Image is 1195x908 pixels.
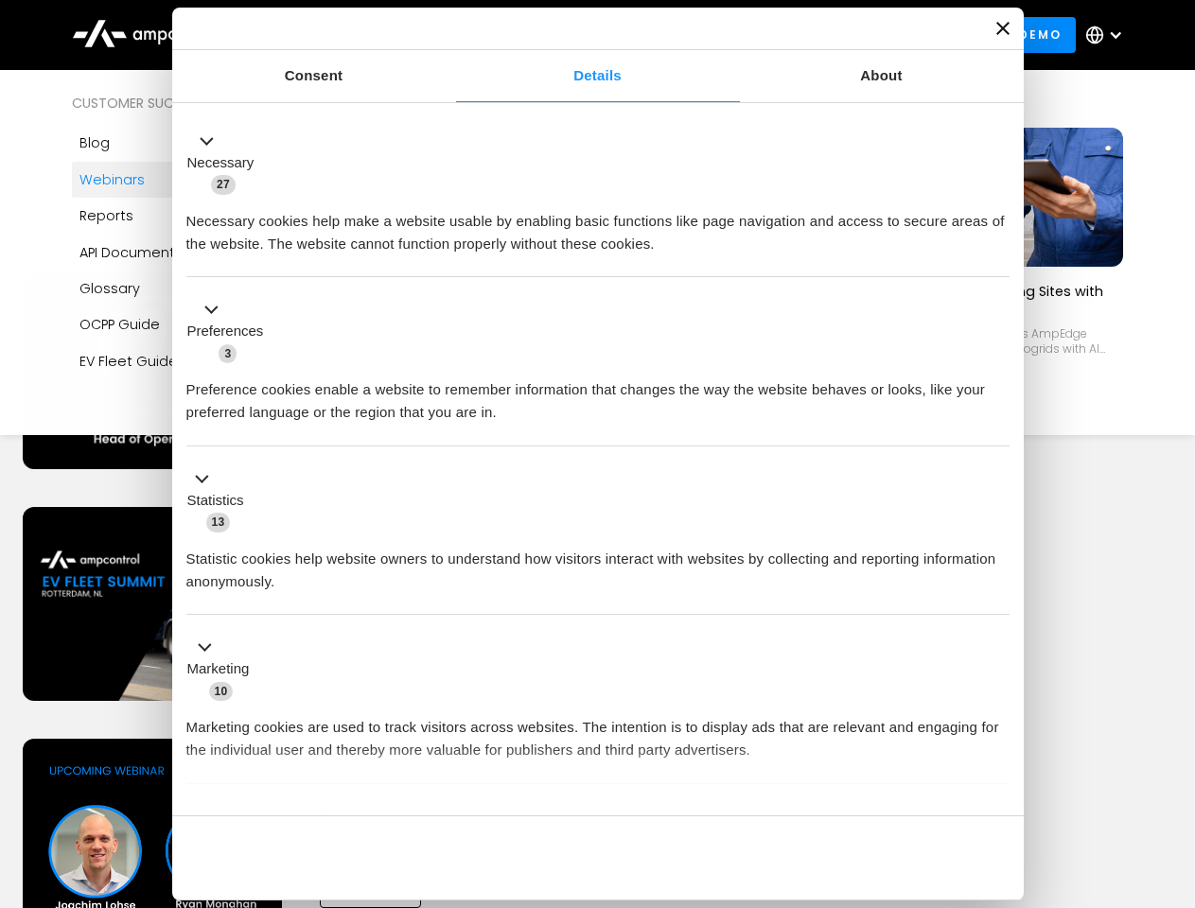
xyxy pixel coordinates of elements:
label: Necessary [187,152,255,174]
label: Preferences [187,321,264,342]
div: Glossary [79,278,140,299]
span: 13 [206,513,231,532]
div: Statistic cookies help website owners to understand how visitors interact with websites by collec... [186,533,1010,593]
label: Statistics [187,490,244,512]
div: Customer success [72,93,307,113]
span: 27 [211,175,236,194]
span: 3 [219,344,237,363]
a: Consent [172,50,456,102]
button: Close banner [996,22,1010,35]
span: 2 [312,808,330,827]
div: API Documentation [79,242,211,263]
a: OCPP Guide [72,306,307,342]
button: Unclassified (2) [186,805,342,829]
button: Necessary (27) [186,130,266,196]
label: Marketing [187,658,250,680]
button: Statistics (13) [186,467,255,533]
a: Blog [72,125,307,161]
a: Reports [72,198,307,234]
a: Glossary [72,271,307,306]
div: EV Fleet Guide [79,351,178,372]
a: Details [456,50,740,102]
div: Preference cookies enable a website to remember information that changes the way the website beha... [186,364,1010,424]
div: Reports [79,205,133,226]
div: Blog [79,132,110,153]
span: 10 [209,682,234,701]
button: Marketing (10) [186,637,261,703]
div: OCPP Guide [79,314,160,335]
div: Necessary cookies help make a website usable by enabling basic functions like page navigation and... [186,196,1010,255]
a: API Documentation [72,235,307,271]
a: About [740,50,1024,102]
div: Webinars [79,169,145,190]
a: EV Fleet Guide [72,343,307,379]
button: Okay [737,830,1009,885]
div: Marketing cookies are used to track visitors across websites. The intention is to display ads tha... [186,702,1010,761]
button: Preferences (3) [186,299,275,365]
a: Webinars [72,162,307,198]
